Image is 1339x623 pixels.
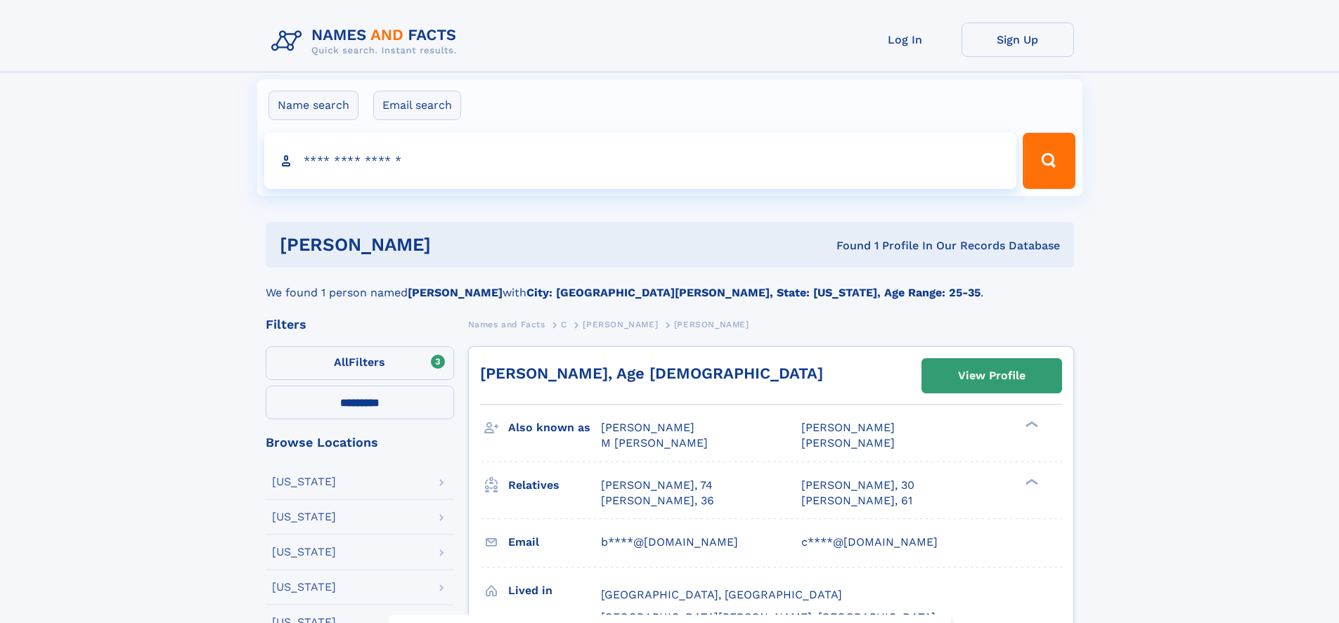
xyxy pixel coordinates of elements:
[561,315,567,333] a: C
[266,318,454,331] div: Filters
[849,22,962,57] a: Log In
[1023,133,1075,189] button: Search Button
[526,286,981,299] b: City: [GEOGRAPHIC_DATA][PERSON_NAME], State: [US_STATE], Age Range: 25-35
[583,315,658,333] a: [PERSON_NAME]
[266,22,468,60] img: Logo Names and Facts
[334,355,349,369] span: All
[561,320,567,329] span: C
[801,478,914,493] a: [PERSON_NAME], 30
[601,436,708,450] span: M [PERSON_NAME]
[801,421,895,434] span: [PERSON_NAME]
[601,493,714,509] a: [PERSON_NAME], 36
[266,436,454,449] div: Browse Locations
[272,546,336,558] div: [US_STATE]
[601,478,713,493] a: [PERSON_NAME], 74
[266,346,454,380] label: Filters
[583,320,658,329] span: [PERSON_NAME]
[508,473,601,497] h3: Relatives
[1022,477,1039,486] div: ❯
[508,416,601,440] h3: Also known as
[272,511,336,523] div: [US_STATE]
[508,530,601,554] h3: Email
[272,476,336,487] div: [US_STATE]
[280,236,634,254] h1: [PERSON_NAME]
[674,320,749,329] span: [PERSON_NAME]
[962,22,1074,57] a: Sign Up
[958,360,1026,392] div: View Profile
[269,91,358,120] label: Name search
[1022,420,1039,429] div: ❯
[480,365,823,382] a: [PERSON_NAME], Age [DEMOGRAPHIC_DATA]
[601,421,694,434] span: [PERSON_NAME]
[272,582,336,593] div: [US_STATE]
[373,91,461,120] label: Email search
[922,359,1061,393] a: View Profile
[633,238,1060,254] div: Found 1 Profile In Our Records Database
[801,493,912,509] a: [PERSON_NAME], 61
[468,315,545,333] a: Names and Facts
[801,436,895,450] span: [PERSON_NAME]
[508,579,601,603] h3: Lived in
[601,588,842,601] span: [GEOGRAPHIC_DATA], [GEOGRAPHIC_DATA]
[264,133,1017,189] input: search input
[408,286,503,299] b: [PERSON_NAME]
[266,268,1074,301] div: We found 1 person named with .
